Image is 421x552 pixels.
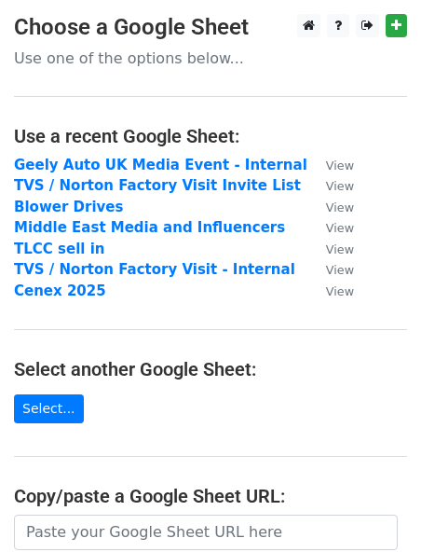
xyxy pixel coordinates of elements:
h4: Use a recent Google Sheet: [14,125,407,147]
a: Geely Auto UK Media Event - Internal [14,157,307,173]
small: View [326,179,354,193]
h4: Copy/paste a Google Sheet URL: [14,485,407,507]
a: TLCC sell in [14,241,104,257]
a: View [307,157,354,173]
h4: Select another Google Sheet: [14,358,407,380]
a: Blower Drives [14,199,123,215]
input: Paste your Google Sheet URL here [14,515,398,550]
a: View [307,241,354,257]
h3: Choose a Google Sheet [14,14,407,41]
small: View [326,263,354,277]
a: Select... [14,394,84,423]
small: View [326,200,354,214]
small: View [326,242,354,256]
a: TVS / Norton Factory Visit - Internal [14,261,295,278]
a: TVS / Norton Factory Visit Invite List [14,177,301,194]
a: View [307,199,354,215]
a: View [307,261,354,278]
a: Middle East Media and Influencers [14,219,285,236]
a: View [307,219,354,236]
p: Use one of the options below... [14,48,407,68]
a: Cenex 2025 [14,283,106,299]
small: View [326,221,354,235]
a: View [307,177,354,194]
a: View [307,283,354,299]
small: View [326,159,354,172]
small: View [326,284,354,298]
